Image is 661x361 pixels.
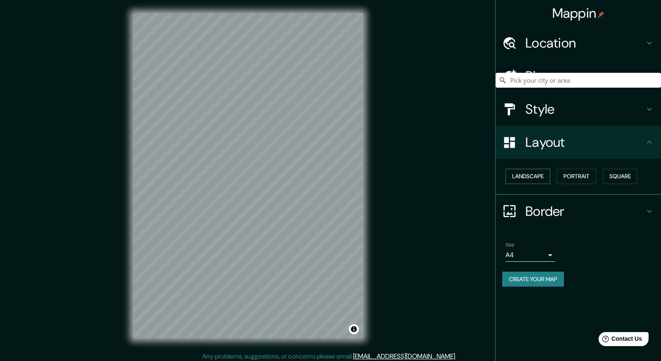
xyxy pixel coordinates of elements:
div: Pins [496,60,661,93]
h4: Border [525,203,644,220]
div: Style [496,93,661,126]
img: pin-icon.png [598,11,604,18]
h4: Pins [525,68,644,84]
h4: Mappin [552,5,605,22]
h4: Location [525,35,644,51]
canvas: Map [133,13,363,338]
label: Size [506,241,514,248]
div: Layout [496,126,661,159]
button: Square [603,169,637,184]
div: A4 [506,249,555,262]
button: Landscape [506,169,550,184]
h4: Style [525,101,644,117]
iframe: Help widget launcher [587,329,652,352]
button: Toggle attribution [349,324,359,334]
h4: Layout [525,134,644,151]
button: Portrait [557,169,596,184]
a: [EMAIL_ADDRESS][DOMAIN_NAME] [353,352,455,361]
div: Border [496,195,661,228]
input: Pick your city or area [496,73,661,88]
button: Create your map [502,272,564,287]
div: Location [496,26,661,60]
